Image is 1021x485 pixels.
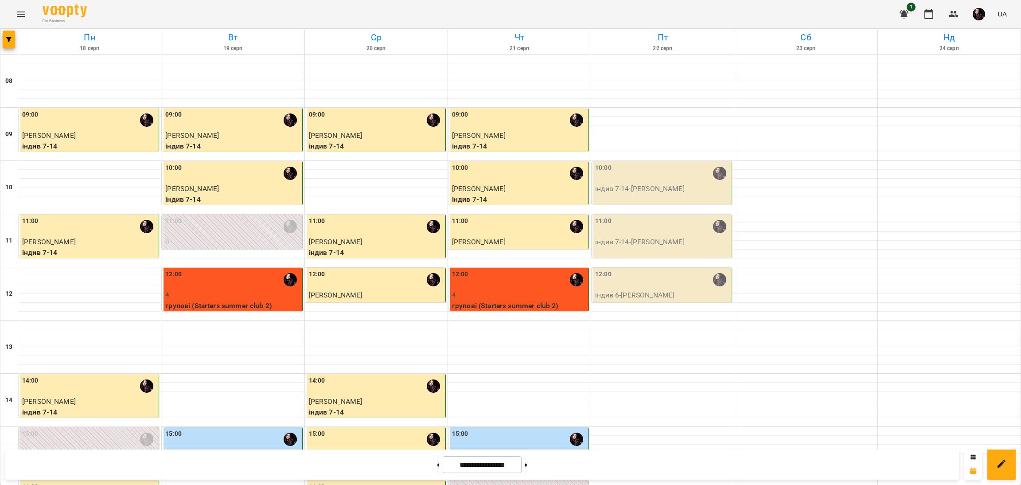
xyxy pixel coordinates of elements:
[5,342,12,352] h6: 13
[19,31,160,44] h6: Пн
[592,44,733,53] h6: 22 серп
[309,376,325,386] label: 14:00
[570,167,583,180] img: Абрамова Анастасія
[22,376,39,386] label: 14:00
[309,291,362,299] span: [PERSON_NAME]
[43,4,87,17] img: Voopty Logo
[165,270,182,279] label: 12:00
[5,395,12,405] h6: 14
[595,290,730,301] p: індив 6 - [PERSON_NAME]
[309,110,325,120] label: 09:00
[11,4,32,25] button: Menu
[43,18,87,24] span: For Business
[284,433,297,446] img: Абрамова Анастасія
[309,407,444,418] p: індив 7-14
[452,238,506,246] span: [PERSON_NAME]
[5,236,12,246] h6: 11
[452,290,587,301] p: 4
[427,433,440,446] img: Абрамова Анастасія
[452,216,468,226] label: 11:00
[452,110,468,120] label: 09:00
[284,220,297,233] img: Абрамова Анастасія
[22,141,157,152] p: індив 7-14
[140,220,153,233] img: Абрамова Анастасія
[994,6,1010,22] button: UA
[907,3,916,12] span: 1
[452,247,587,258] p: індив 6
[165,247,300,258] p: індив 6 ([PERSON_NAME])
[140,113,153,127] img: Абрамова Анастасія
[570,433,583,446] img: Абрамова Анастасія
[309,216,325,226] label: 11:00
[452,184,506,193] span: [PERSON_NAME]
[595,216,612,226] label: 11:00
[5,289,12,299] h6: 12
[427,379,440,393] img: Абрамова Анастасія
[165,429,182,439] label: 15:00
[165,110,182,120] label: 09:00
[570,220,583,233] img: Абрамова Анастасія
[570,113,583,127] img: Абрамова Анастасія
[306,31,446,44] h6: Ср
[592,31,733,44] h6: Пт
[309,238,362,246] span: [PERSON_NAME]
[163,44,303,53] h6: 19 серп
[22,407,157,418] p: індив 7-14
[973,8,985,20] img: c92daf42e94a56623d94c35acff0251f.jpg
[309,429,325,439] label: 15:00
[140,433,153,446] img: Абрамова Анастасія
[452,141,587,152] p: індив 7-14
[713,273,726,286] img: Абрамова Анастасія
[736,31,876,44] h6: Сб
[22,247,157,258] p: індив 7-14
[309,301,444,311] p: індив 6
[165,290,300,301] p: 4
[427,273,440,286] div: Абрамова Анастасія
[879,44,1019,53] h6: 24 серп
[452,163,468,173] label: 10:00
[427,113,440,127] img: Абрамова Анастасія
[5,76,12,86] h6: 08
[22,429,39,439] label: 15:00
[736,44,876,53] h6: 23 серп
[284,167,297,180] img: Абрамова Анастасія
[19,44,160,53] h6: 18 серп
[165,163,182,173] label: 10:00
[284,113,297,127] img: Абрамова Анастасія
[22,238,76,246] span: [PERSON_NAME]
[306,44,446,53] h6: 20 серп
[309,131,362,140] span: [PERSON_NAME]
[22,110,39,120] label: 09:00
[22,216,39,226] label: 11:00
[452,194,587,205] p: індив 7-14
[452,270,468,279] label: 12:00
[165,131,219,140] span: [PERSON_NAME]
[165,237,300,247] p: 0
[427,220,440,233] div: Абрамова Анастасія
[140,379,153,393] img: Абрамова Анастасія
[284,273,297,286] img: Абрамова Анастасія
[452,301,587,311] p: групові (Starters summer club 2)
[5,129,12,139] h6: 09
[713,167,726,180] img: Абрамова Анастасія
[570,273,583,286] img: Абрамова Анастасія
[165,194,300,205] p: індив 7-14
[165,141,300,152] p: індив 7-14
[5,183,12,192] h6: 10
